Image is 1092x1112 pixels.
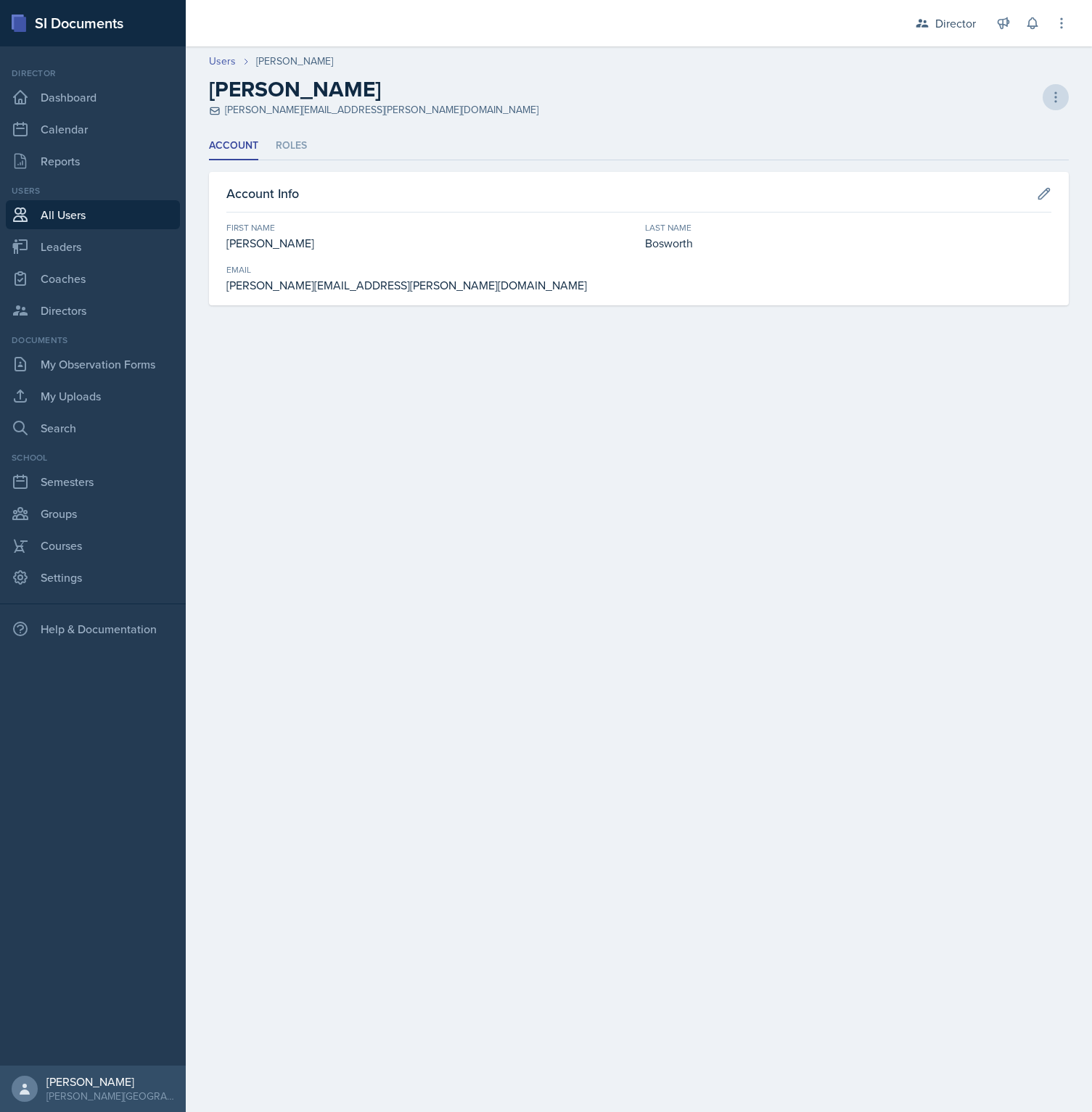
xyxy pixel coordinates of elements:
a: My Observation Forms [6,350,180,379]
div: Director [6,67,180,80]
li: Roles [276,132,307,160]
a: Coaches [6,264,180,293]
div: [PERSON_NAME] [226,234,633,252]
a: Dashboard [6,83,180,112]
a: Groups [6,499,180,528]
a: Leaders [6,232,180,261]
a: Users [209,54,236,69]
a: Courses [6,531,180,560]
a: My Uploads [6,382,180,411]
a: Search [6,413,180,442]
li: Account [209,132,258,160]
div: Email [226,263,633,276]
div: Documents [6,334,180,347]
div: Users [6,184,180,197]
div: Last Name [645,221,1052,234]
div: [PERSON_NAME] [46,1074,174,1089]
a: Settings [6,563,180,592]
div: Help & Documentation [6,614,180,643]
div: School [6,451,180,464]
a: Reports [6,147,180,176]
a: Directors [6,296,180,325]
a: All Users [6,200,180,229]
div: [PERSON_NAME] [256,54,333,69]
a: Semesters [6,467,180,496]
a: Calendar [6,115,180,144]
div: First Name [226,221,633,234]
h3: Account Info [226,184,299,203]
h2: [PERSON_NAME] [209,76,381,102]
div: [PERSON_NAME][EMAIL_ADDRESS][PERSON_NAME][DOMAIN_NAME] [209,102,538,118]
div: [PERSON_NAME][GEOGRAPHIC_DATA] [46,1089,174,1103]
div: Director [935,15,976,32]
div: Bosworth [645,234,1052,252]
div: [PERSON_NAME][EMAIL_ADDRESS][PERSON_NAME][DOMAIN_NAME] [226,276,633,294]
